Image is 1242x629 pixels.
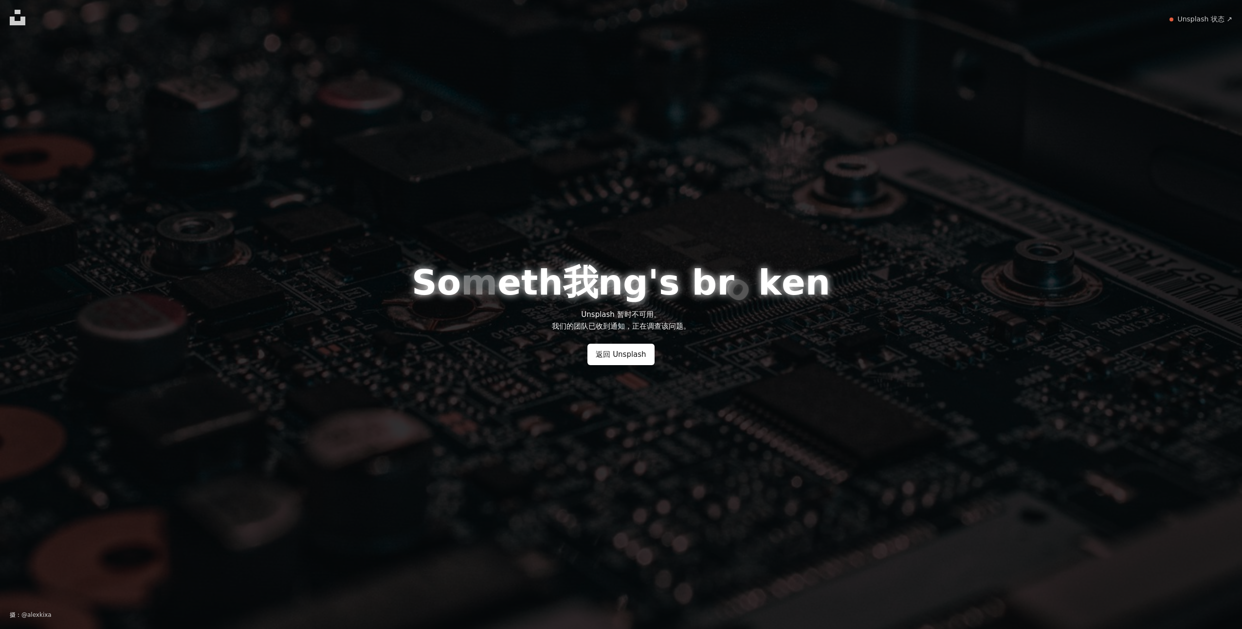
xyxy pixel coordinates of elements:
span: e [782,264,805,301]
span: S [412,264,437,301]
a: 返回 Unsplash [587,344,654,365]
span: m [461,264,497,301]
span: 我 [563,264,598,301]
a: Unsplash 状态 ↗ [1177,15,1232,24]
span: k [758,264,782,301]
span: n [598,264,623,301]
span: e [497,264,521,301]
h1: 有东西坏了 [412,264,830,301]
span: r [717,264,734,301]
span: o [719,265,760,310]
span: ' [648,264,659,301]
span: s [659,264,680,301]
span: g [623,264,648,301]
div: 摄： [10,611,52,619]
span: h [538,264,563,301]
p: Unsplash 暂时不可用。 我们的团队已收到通知，正在调查该问题。 [552,309,691,332]
span: o [437,264,461,301]
a: @alexkixa [21,611,52,618]
span: b [692,264,717,301]
span: n [805,264,830,301]
span: t [521,264,538,301]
